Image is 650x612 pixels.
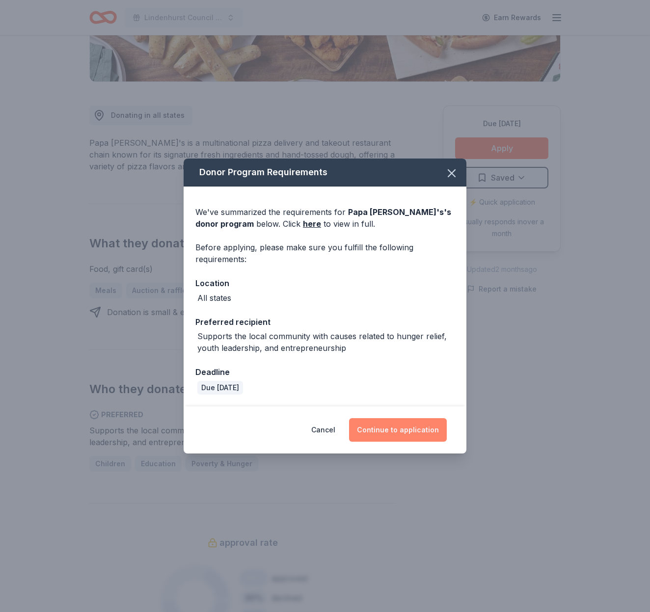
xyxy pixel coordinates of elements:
div: Deadline [195,366,455,378]
div: Due [DATE] [197,381,243,395]
div: Before applying, please make sure you fulfill the following requirements: [195,241,455,265]
div: Supports the local community with causes related to hunger relief, youth leadership, and entrepre... [197,330,455,354]
div: We've summarized the requirements for below. Click to view in full. [195,206,455,230]
button: Cancel [311,418,335,442]
div: Donor Program Requirements [184,159,466,186]
div: All states [197,292,231,304]
div: Preferred recipient [195,316,455,328]
div: Location [195,277,455,290]
a: here [303,218,321,230]
button: Continue to application [349,418,447,442]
